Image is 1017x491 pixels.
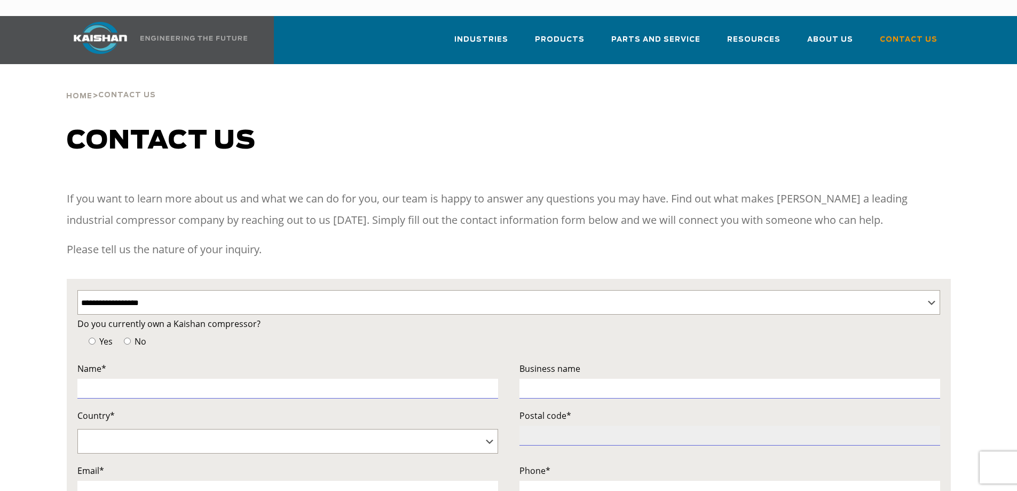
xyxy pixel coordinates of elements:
[67,239,951,260] p: Please tell us the nature of your inquiry.
[519,408,940,423] label: Postal code*
[140,36,247,41] img: Engineering the future
[66,91,92,100] a: Home
[519,361,940,376] label: Business name
[77,408,498,423] label: Country*
[60,22,140,54] img: kaishan logo
[66,93,92,100] span: Home
[77,361,498,376] label: Name*
[66,64,156,105] div: >
[454,26,508,62] a: Industries
[807,26,853,62] a: About Us
[89,338,96,345] input: Yes
[727,34,781,46] span: Resources
[535,26,585,62] a: Products
[77,316,940,331] label: Do you currently own a Kaishan compressor?
[880,34,937,46] span: Contact Us
[124,338,131,345] input: No
[67,188,951,231] p: If you want to learn more about us and what we can do for you, our team is happy to answer any qu...
[97,336,113,347] span: Yes
[454,34,508,46] span: Industries
[535,34,585,46] span: Products
[77,463,498,478] label: Email*
[132,336,146,347] span: No
[611,34,700,46] span: Parts and Service
[67,128,256,154] span: Contact us
[98,92,156,99] span: Contact Us
[880,26,937,62] a: Contact Us
[807,34,853,46] span: About Us
[727,26,781,62] a: Resources
[611,26,700,62] a: Parts and Service
[60,16,249,64] a: Kaishan USA
[519,463,940,478] label: Phone*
